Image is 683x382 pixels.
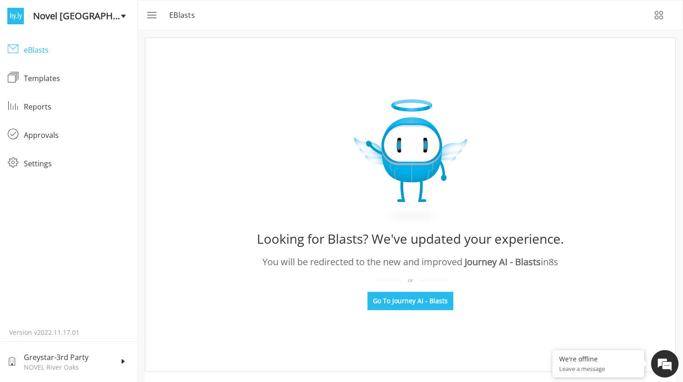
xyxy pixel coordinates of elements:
span: Novel [GEOGRAPHIC_DATA] [33,9,121,23]
p: Leave a message [559,365,637,373]
div: Reports [24,101,130,112]
button: Go To Journey AI - Blasts [367,292,453,310]
p: Version v2022.11.17.01 [9,328,128,337]
img: expiry_Image [354,99,467,225]
span: Go To Journey AI - Blasts [373,296,448,306]
span: Journey AI - Blasts [465,256,541,268]
div: Templates [24,73,130,84]
img: logo [7,8,24,24]
button: menu [140,4,162,26]
div: You will be redirected to the new and improved in 8 s [262,255,558,269]
div: Approvals [24,130,130,141]
div: Looking for Blasts? We've updated your experience. [257,228,564,250]
p: eBlasts [169,10,200,21]
div: We're offline [559,355,637,363]
div: or [375,276,446,284]
div: Settings [24,158,130,169]
div: eBlasts [24,44,130,55]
